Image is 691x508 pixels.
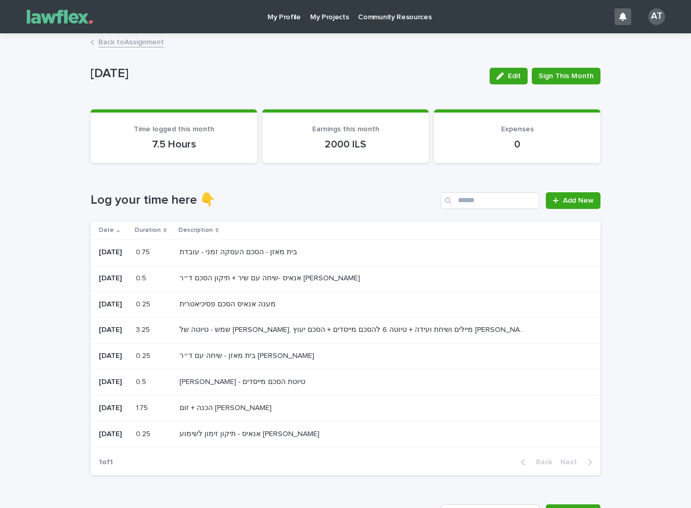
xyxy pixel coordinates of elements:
h1: Log your time here 👇 [91,193,437,208]
tr: [DATE]0.250.25 בית מאזן - שיחה עם ד״ר [PERSON_NAME]בית מאזן - שיחה עם ד״ר [PERSON_NAME] [91,343,600,369]
p: [PERSON_NAME] - טיוטת הסכם מייסדים [180,376,308,387]
p: הכנה + זום [PERSON_NAME] [180,402,274,413]
p: [DATE] [99,326,127,334]
p: אנאיס - תיקון זימון לשימוע [PERSON_NAME] [180,428,322,439]
tr: [DATE]0.50.5 אנאיס -שיחה עם שיר + תיקון הסכם ד״ר [PERSON_NAME]אנאיס -שיחה עם שיר + תיקון הסכם ד״ר... [91,265,600,291]
button: Edit [490,68,528,84]
a: Add New [546,192,600,209]
input: Search [441,192,540,209]
p: 0 [446,138,588,151]
tr: [DATE]1.751.75 הכנה + זום [PERSON_NAME]הכנה + זום [PERSON_NAME] [91,395,600,421]
div: AT [648,8,665,25]
a: Back toAssignment [98,35,164,47]
p: [DATE] [99,378,127,387]
span: Expenses [501,126,534,133]
p: [DATE] [99,274,127,283]
span: Earnings this month [312,126,379,133]
tr: [DATE]0.50.5 [PERSON_NAME] - טיוטת הסכם מייסדים[PERSON_NAME] - טיוטת הסכם מייסדים [91,369,600,395]
p: 3.25 [136,324,152,334]
span: Add New [563,197,594,204]
span: Back [530,459,552,466]
p: 0.25 [136,350,152,361]
p: 1 of 1 [91,450,121,475]
p: 0.75 [136,246,152,257]
tr: [DATE]3.253.25 שמש - טיוטה של [PERSON_NAME], מיילים ושיחת ועידה + טיוטה 6 להסכם מייסדים + הסכם יע... [91,317,600,343]
p: [DATE] [99,430,127,439]
p: בית מאזן - הסכם העסקה זמני - עובדת [180,246,299,257]
p: Date [99,225,114,236]
tr: [DATE]0.250.25 אנאיס - תיקון זימון לשימוע [PERSON_NAME]אנאיס - תיקון זימון לשימוע [PERSON_NAME] [91,421,600,447]
p: [DATE] [99,248,127,257]
p: 2000 ILS [275,138,416,151]
tr: [DATE]0.750.75 בית מאזן - הסכם העסקה זמני - עובדתבית מאזן - הסכם העסקה זמני - עובדת [91,239,600,265]
span: Edit [508,72,521,80]
p: 1.75 [136,402,150,413]
span: Sign This Month [539,71,594,81]
img: Gnvw4qrBSHOAfo8VMhG6 [21,6,99,27]
p: 0.5 [136,272,148,283]
button: Next [556,457,600,467]
span: Time logged this month [134,126,214,133]
p: 0.25 [136,298,152,309]
p: 0.5 [136,376,148,387]
p: 7.5 Hours [103,138,245,151]
p: Duration [135,225,161,236]
p: [DATE] [99,300,127,309]
p: [DATE] [99,352,127,361]
p: 0.25 [136,428,152,439]
p: שמש - טיוטה של [PERSON_NAME], מיילים ושיחת ועידה + טיוטה 6 להסכם מייסדים + הסכם יעוץ [PERSON_NAME] [180,324,529,334]
p: [DATE] [91,66,481,81]
button: Back [513,457,556,467]
p: מענה אנאיס הסכם פסיכיאטרית [180,298,278,309]
p: בית מאזן - שיחה עם ד״ר [PERSON_NAME] [180,350,316,361]
tr: [DATE]0.250.25 מענה אנאיס הסכם פסיכיאטריתמענה אנאיס הסכם פסיכיאטרית [91,291,600,317]
p: [DATE] [99,404,127,413]
span: Next [560,459,583,466]
p: אנאיס -שיחה עם שיר + תיקון הסכם ד״ר [PERSON_NAME] [180,272,362,283]
button: Sign This Month [532,68,600,84]
p: Description [178,225,213,236]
